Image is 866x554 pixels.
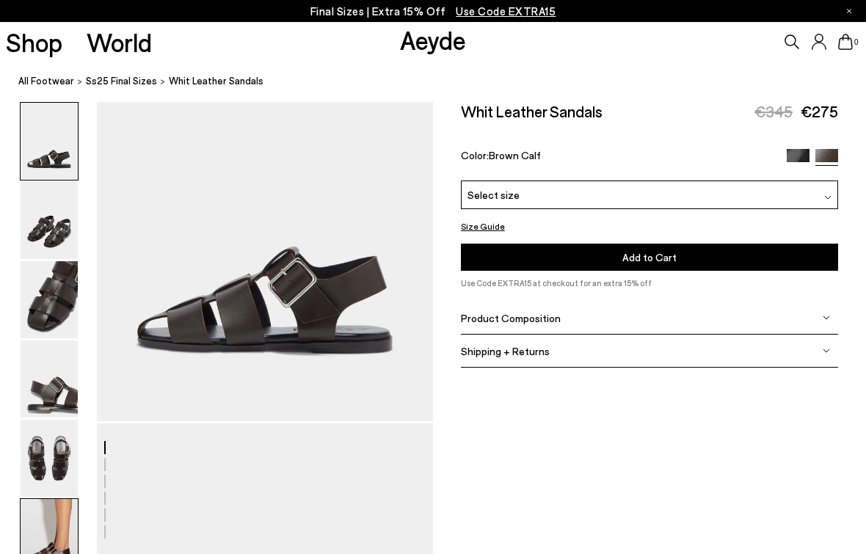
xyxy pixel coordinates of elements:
img: Whit Leather Sandals - Image 4 [21,340,78,418]
p: Use Code EXTRA15 at checkout for an extra 15% off [461,277,839,290]
a: 0 [838,34,853,50]
nav: breadcrumb [18,62,866,102]
p: Final Sizes | Extra 15% Off [310,2,556,21]
span: 0 [853,38,860,46]
span: Product Composition [461,312,561,324]
img: svg%3E [823,314,830,321]
img: Whit Leather Sandals - Image 5 [21,420,78,497]
button: Add to Cart [461,244,839,271]
h2: Whit Leather Sandals [461,102,603,120]
a: Ss25 Final Sizes [86,73,157,89]
span: Ss25 Final Sizes [86,75,157,87]
img: Whit Leather Sandals - Image 2 [21,182,78,259]
div: Color: [461,149,775,166]
button: Size Guide [461,217,505,236]
span: Shipping + Returns [461,345,550,357]
span: Whit Leather Sandals [169,73,263,89]
img: svg%3E [823,347,830,354]
a: All Footwear [18,73,74,89]
a: Aeyde [400,24,466,55]
span: €345 [754,102,793,120]
img: Whit Leather Sandals - Image 1 [21,103,78,180]
span: €275 [801,102,838,120]
a: Shop [6,29,62,55]
img: Whit Leather Sandals - Image 3 [21,261,78,338]
img: svg%3E [824,194,832,201]
span: Select size [467,187,520,203]
span: Brown Calf [489,149,541,161]
span: Navigate to /collections/ss25-final-sizes [456,4,556,18]
a: World [87,29,152,55]
span: Add to Cart [622,251,677,263]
